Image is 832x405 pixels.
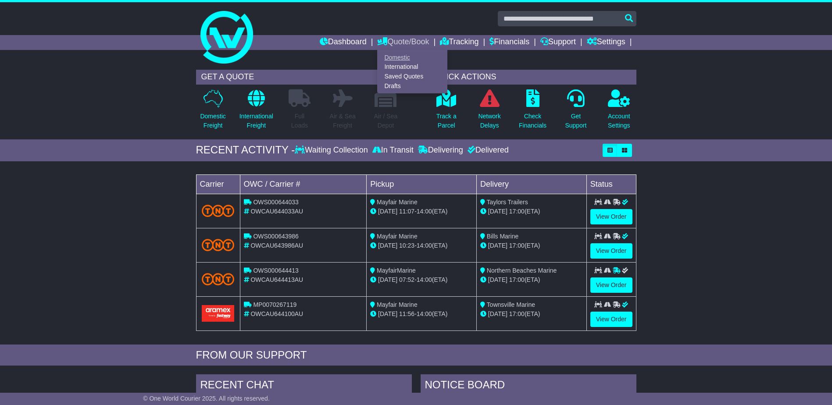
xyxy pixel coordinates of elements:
span: [DATE] [488,310,507,317]
div: (ETA) [480,275,583,284]
span: Taylors Trailers [487,199,528,206]
span: 17:00 [509,208,525,215]
a: Support [540,35,576,50]
span: Mayfair Marine [377,199,418,206]
span: 11:07 [399,208,414,215]
div: In Transit [370,146,416,155]
a: AccountSettings [607,89,631,135]
p: Full Loads [289,112,311,130]
img: TNT_Domestic.png [202,239,235,251]
span: Mayfair Marine [377,233,418,240]
div: (ETA) [480,309,583,319]
td: OWC / Carrier # [240,174,367,194]
span: [DATE] [378,242,397,249]
div: GET A QUOTE [196,70,403,85]
span: MayfairMarine [377,267,416,274]
div: - (ETA) [370,241,473,250]
a: Settings [587,35,625,50]
img: TNT_Domestic.png [202,273,235,285]
div: Delivering [416,146,465,155]
span: 14:00 [417,208,432,215]
span: [DATE] [488,242,507,249]
span: Mayfair Marine [377,301,418,308]
span: [DATE] [488,276,507,283]
div: QUICK ACTIONS [429,70,636,85]
a: InternationalFreight [239,89,274,135]
a: International [378,62,447,72]
img: TNT_Domestic.png [202,205,235,217]
div: Quote/Book [377,50,447,93]
span: OWS000644033 [253,199,299,206]
div: (ETA) [480,241,583,250]
span: 17:00 [509,276,525,283]
p: Check Financials [519,112,546,130]
span: 10:23 [399,242,414,249]
a: NetworkDelays [478,89,501,135]
p: Get Support [565,112,586,130]
p: Account Settings [608,112,630,130]
span: 07:52 [399,276,414,283]
span: © One World Courier 2025. All rights reserved. [143,395,270,402]
span: OWCAU644413AU [250,276,303,283]
div: - (ETA) [370,309,473,319]
a: Domestic [378,53,447,62]
td: Pickup [367,174,477,194]
a: View Order [590,243,632,259]
a: Quote/Book [377,35,429,50]
td: Status [586,174,636,194]
span: OWCAU644100AU [250,310,303,317]
span: OWS000644413 [253,267,299,274]
span: MP0070267119 [253,301,296,308]
div: Waiting Collection [295,146,370,155]
a: Saved Quotes [378,72,447,82]
p: Domestic Freight [200,112,225,130]
span: [DATE] [488,208,507,215]
span: Townsville Marine [487,301,535,308]
a: Tracking [440,35,478,50]
a: Drafts [378,81,447,91]
a: Dashboard [320,35,367,50]
a: View Order [590,312,632,327]
img: Aramex.png [202,305,235,321]
span: OWCAU644033AU [250,208,303,215]
span: 14:00 [417,310,432,317]
span: Bills Marine [487,233,518,240]
div: - (ETA) [370,207,473,216]
p: Network Delays [478,112,500,130]
a: View Order [590,209,632,224]
span: OWS000643986 [253,233,299,240]
a: CheckFinancials [518,89,547,135]
a: Track aParcel [436,89,457,135]
span: 17:00 [509,310,525,317]
div: - (ETA) [370,275,473,284]
p: International Freight [239,112,273,130]
a: GetSupport [564,89,587,135]
span: [DATE] [378,276,397,283]
td: Carrier [196,174,240,194]
span: Northern Beaches Marine [487,267,557,274]
span: 14:00 [417,276,432,283]
a: View Order [590,277,632,293]
a: DomesticFreight [200,89,226,135]
span: 11:56 [399,310,414,317]
p: Air / Sea Depot [374,112,398,130]
span: OWCAU643986AU [250,242,303,249]
div: NOTICE BOARD [421,374,636,398]
div: FROM OUR SUPPORT [196,349,636,362]
span: 14:00 [417,242,432,249]
div: (ETA) [480,207,583,216]
div: RECENT CHAT [196,374,412,398]
span: 17:00 [509,242,525,249]
td: Delivery [476,174,586,194]
span: [DATE] [378,208,397,215]
p: Air & Sea Freight [330,112,356,130]
p: Track a Parcel [436,112,457,130]
span: [DATE] [378,310,397,317]
div: Delivered [465,146,509,155]
a: Financials [489,35,529,50]
div: RECENT ACTIVITY - [196,144,295,156]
